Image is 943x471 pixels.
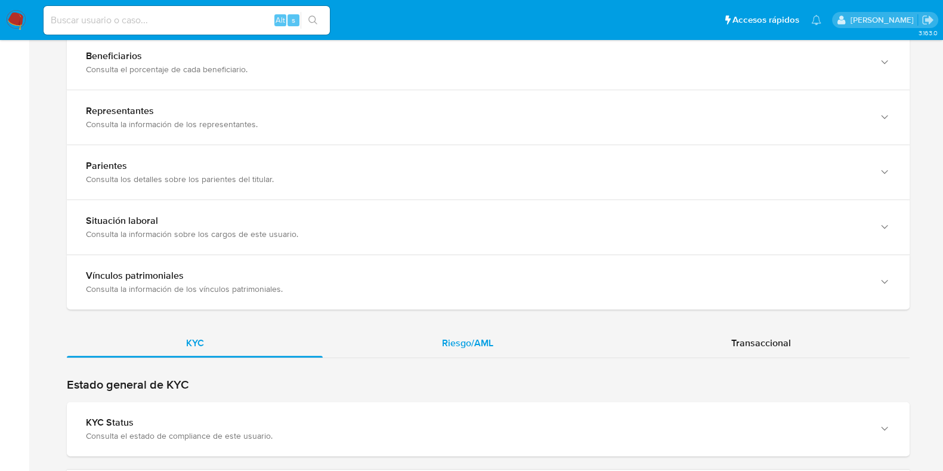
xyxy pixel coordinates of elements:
span: 3.163.0 [918,28,937,38]
span: s [292,14,295,26]
span: KYC [186,336,204,350]
a: Salir [922,14,934,26]
span: Alt [276,14,285,26]
a: Notificaciones [811,15,821,25]
button: search-icon [301,12,325,29]
span: Riesgo/AML [442,336,493,350]
input: Buscar usuario o caso... [44,13,330,28]
span: Accesos rápidos [732,14,799,26]
p: camilafernanda.paredessaldano@mercadolibre.cl [850,14,917,26]
span: Transaccional [731,336,791,350]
